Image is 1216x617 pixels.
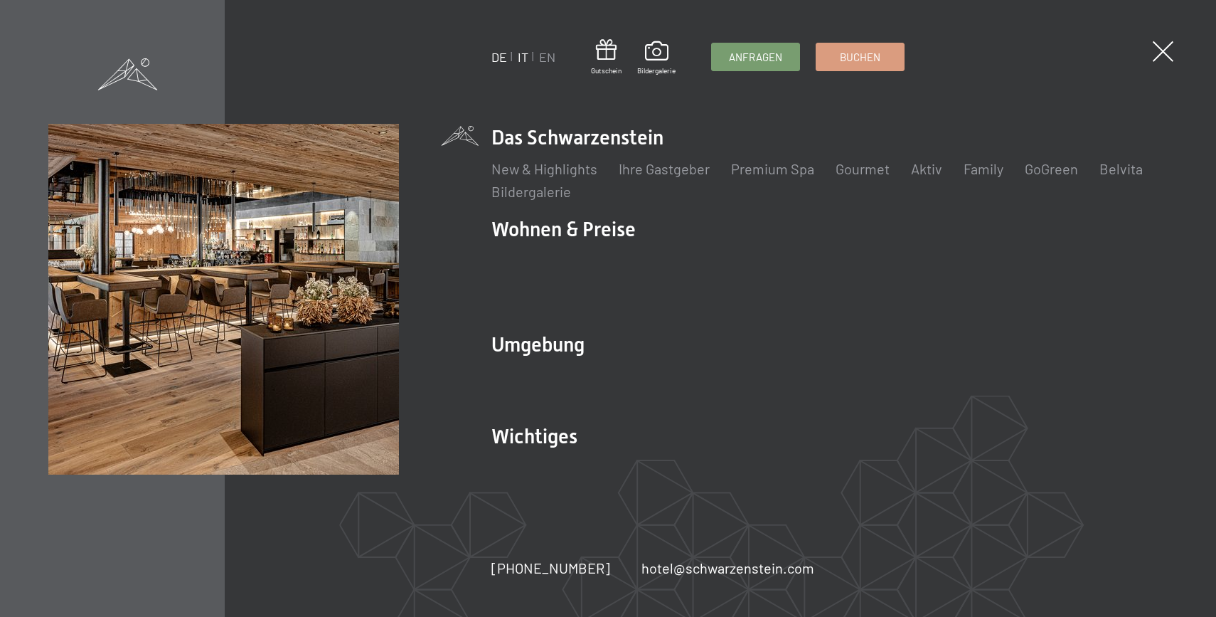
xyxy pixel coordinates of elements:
a: Gutschein [591,39,622,75]
a: DE [491,49,507,65]
span: [PHONE_NUMBER] [491,559,610,576]
a: Belvita [1099,160,1143,177]
span: Bildergalerie [637,65,676,75]
a: New & Highlights [491,160,597,177]
a: Anfragen [712,43,799,70]
span: Anfragen [729,50,782,65]
a: Aktiv [911,160,942,177]
a: Ihre Gastgeber [619,160,710,177]
a: Bildergalerie [491,183,571,200]
a: Family [964,160,1003,177]
a: [PHONE_NUMBER] [491,558,610,578]
a: EN [539,49,555,65]
a: Buchen [816,43,904,70]
a: Premium Spa [731,160,814,177]
a: IT [518,49,528,65]
a: hotel@schwarzenstein.com [641,558,814,578]
a: Gourmet [836,160,890,177]
span: Gutschein [591,65,622,75]
a: Bildergalerie [637,41,676,75]
span: Buchen [840,50,880,65]
a: GoGreen [1025,160,1078,177]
